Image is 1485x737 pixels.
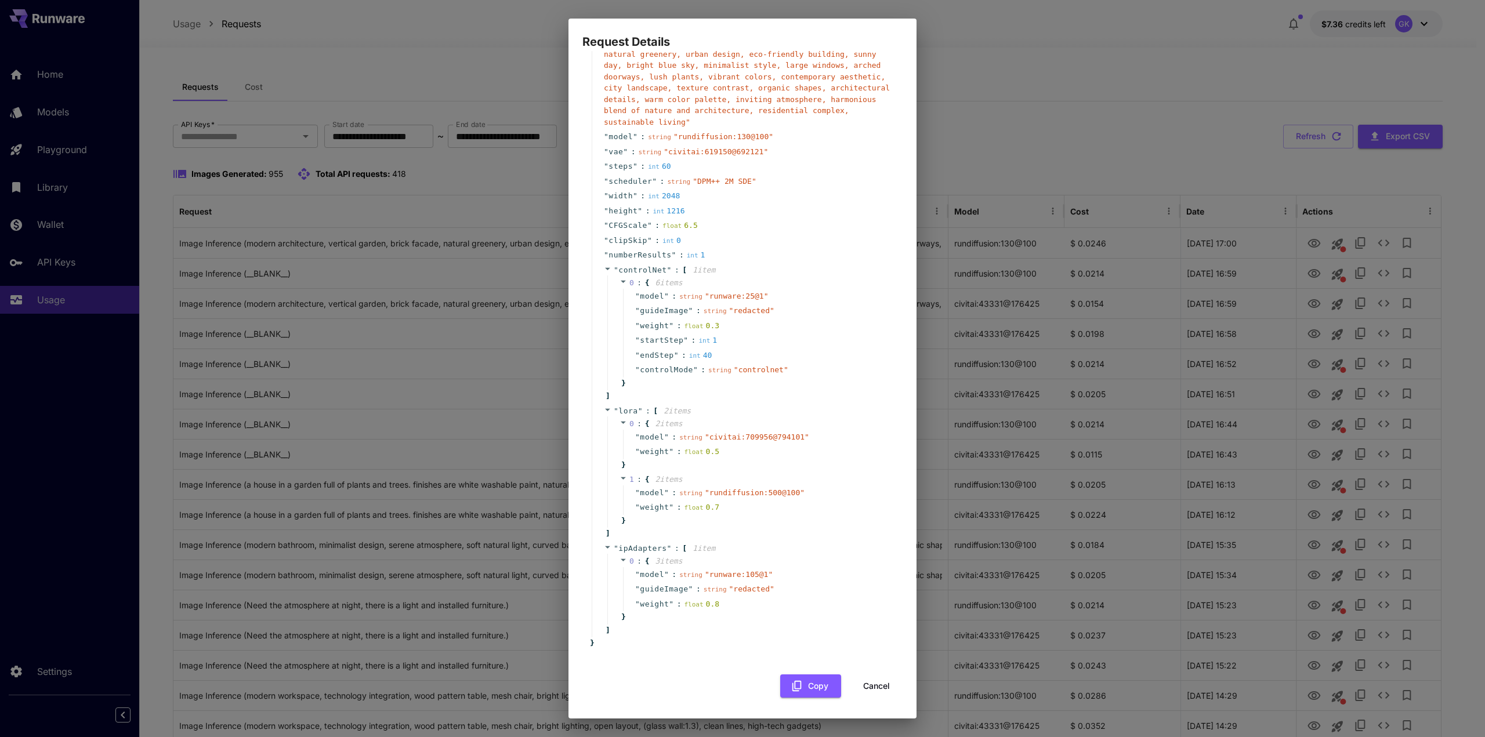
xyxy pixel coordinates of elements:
span: : [646,205,650,217]
span: 6 item s [655,278,682,287]
span: " [647,236,652,245]
span: : [682,350,686,361]
span: : [637,418,642,430]
span: int [648,163,660,170]
div: 0 [662,235,681,246]
span: : [637,474,642,485]
span: : [677,320,682,332]
span: ] [604,625,610,636]
span: int [689,352,701,360]
span: " [635,351,640,360]
span: " [664,292,669,300]
span: { [645,556,650,567]
span: 0 [629,557,634,565]
span: " [652,177,657,186]
span: string [704,586,727,593]
span: " [674,351,679,360]
span: " [604,250,609,259]
span: : [640,131,645,143]
span: : [640,161,645,172]
button: Copy [780,674,841,698]
span: } [620,611,626,623]
span: " [693,365,698,374]
span: height [609,205,638,217]
span: string [679,293,702,300]
div: 2048 [648,190,680,202]
span: " [604,177,609,186]
span: startStep [640,335,683,346]
span: model [640,431,664,443]
span: " [635,503,640,511]
span: " runware:105@1 " [705,570,773,579]
span: " [604,221,609,230]
div: 40 [689,350,712,361]
span: weight [640,598,669,610]
span: " [604,132,609,141]
span: " [614,266,618,274]
span: string [679,489,702,497]
span: " [635,600,640,608]
span: " [635,433,640,441]
span: " [604,206,609,215]
span: " [647,221,652,230]
span: " [672,250,676,259]
span: lora [618,406,638,415]
span: float [662,222,682,230]
span: : [640,190,645,202]
span: weight [640,502,669,513]
span: 3 item s [655,557,682,565]
div: 1 [698,335,717,346]
span: } [620,459,626,471]
span: " [669,503,673,511]
span: : [646,405,650,417]
div: 6.5 [662,220,698,231]
h2: Request Details [568,19,917,51]
span: : [679,249,684,261]
span: clipSkip [609,235,647,246]
span: : [677,598,682,610]
span: numberResults [609,249,671,261]
span: " [635,447,640,456]
span: guideImage [640,583,688,595]
span: [ [682,264,687,276]
span: string [704,307,727,315]
span: " [669,447,673,456]
span: : [677,446,682,458]
span: model [640,291,664,302]
div: 1 [687,249,705,261]
span: " [683,336,688,344]
span: : [672,569,676,580]
span: " [664,488,669,497]
span: ] [604,390,610,402]
span: int [648,193,660,200]
span: 2 item s [655,475,682,484]
span: " DPM++ 2M SDE " [693,177,756,186]
span: " [604,236,609,245]
span: weight [640,446,669,458]
span: " [638,406,643,415]
span: " [633,162,638,170]
div: 0.8 [684,598,719,610]
span: : [637,556,642,567]
span: " controlnet " [734,365,788,374]
span: : [660,176,665,187]
span: 2 item s [655,419,682,428]
span: { [645,474,650,485]
span: " [635,336,640,344]
span: { [645,277,650,289]
span: } [588,637,595,649]
span: float [684,601,703,608]
span: scheduler [609,176,652,187]
span: " civitai:619150@692121 " [664,147,768,156]
span: " [604,191,609,200]
div: 0.7 [684,502,719,513]
span: string [648,133,671,141]
span: 0 [629,278,634,287]
span: " [638,206,642,215]
span: weight [640,320,669,332]
span: : [677,502,682,513]
span: } [620,515,626,527]
span: " [623,147,628,156]
span: ipAdapters [618,544,667,553]
span: model [640,487,664,499]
